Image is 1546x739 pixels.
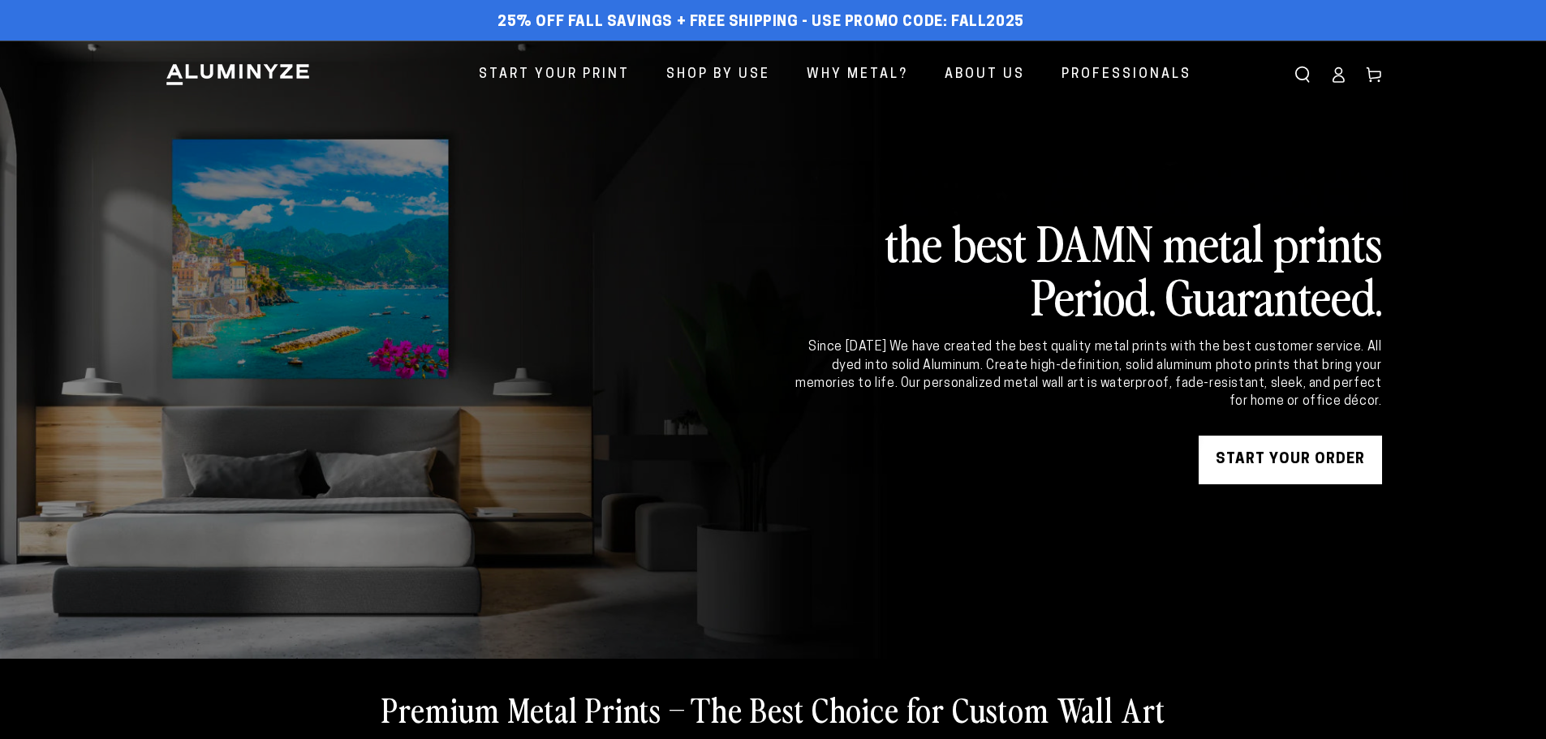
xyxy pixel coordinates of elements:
[945,63,1025,87] span: About Us
[807,63,908,87] span: Why Metal?
[932,54,1037,97] a: About Us
[1199,436,1382,484] a: START YOUR Order
[666,63,770,87] span: Shop By Use
[497,14,1024,32] span: 25% off FALL Savings + Free Shipping - Use Promo Code: FALL2025
[381,688,1165,730] h2: Premium Metal Prints – The Best Choice for Custom Wall Art
[1285,57,1320,92] summary: Search our site
[479,63,630,87] span: Start Your Print
[467,54,642,97] a: Start Your Print
[1062,63,1191,87] span: Professionals
[654,54,782,97] a: Shop By Use
[793,215,1382,322] h2: the best DAMN metal prints Period. Guaranteed.
[793,338,1382,411] div: Since [DATE] We have created the best quality metal prints with the best customer service. All dy...
[1049,54,1204,97] a: Professionals
[165,62,311,87] img: Aluminyze
[795,54,920,97] a: Why Metal?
